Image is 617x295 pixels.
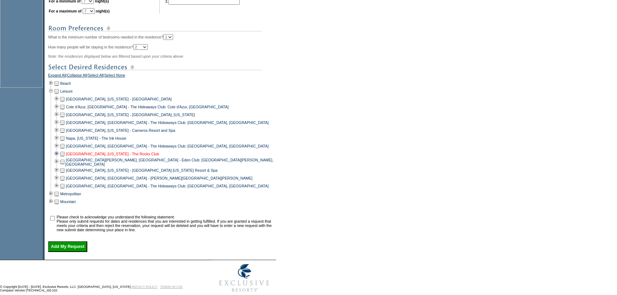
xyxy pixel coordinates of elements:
a: [GEOGRAPHIC_DATA], [GEOGRAPHIC_DATA] - The Hideaways Club: [GEOGRAPHIC_DATA], [GEOGRAPHIC_DATA] [66,184,269,188]
a: Select None [104,73,125,79]
b: For a maximum of [49,9,82,13]
a: PRIVACY POLICY [131,285,157,289]
img: subTtlRoomPreferences.gif [48,24,262,33]
a: Mountain [60,200,76,204]
a: Napa, [US_STATE] - The Ink House [66,136,126,140]
a: TERMS OF USE [160,285,183,289]
a: Select All [88,73,104,79]
a: [GEOGRAPHIC_DATA], [US_STATE] - Carneros Resort and Spa [66,128,175,133]
a: [GEOGRAPHIC_DATA], [GEOGRAPHIC_DATA] - [PERSON_NAME][GEOGRAPHIC_DATA][PERSON_NAME] [66,176,252,180]
a: [GEOGRAPHIC_DATA], [GEOGRAPHIC_DATA] - The Hideaways Club: [GEOGRAPHIC_DATA], [GEOGRAPHIC_DATA] [66,144,269,148]
b: night(s) [96,9,110,13]
input: Add My Request [48,241,87,252]
a: [GEOGRAPHIC_DATA][PERSON_NAME], [GEOGRAPHIC_DATA] - Eden Club: [GEOGRAPHIC_DATA][PERSON_NAME], [G... [65,158,273,166]
a: Collapse All [67,73,87,79]
span: Note: the residences displayed below are filtered based upon your criteria above [48,54,183,58]
a: [GEOGRAPHIC_DATA], [US_STATE] - The Rocks Club [66,152,159,156]
a: [GEOGRAPHIC_DATA], [GEOGRAPHIC_DATA] - The Hideaways Club: [GEOGRAPHIC_DATA], [GEOGRAPHIC_DATA] [66,120,269,125]
a: Cote d'Azur, [GEOGRAPHIC_DATA] - The Hideaways Club: Cote d'Azur, [GEOGRAPHIC_DATA] [66,105,229,109]
a: [GEOGRAPHIC_DATA], [US_STATE] - [GEOGRAPHIC_DATA] [66,97,172,101]
a: [GEOGRAPHIC_DATA], [US_STATE] - [GEOGRAPHIC_DATA], [US_STATE] [66,113,195,117]
a: Metropolitan [60,192,81,196]
div: | | | [48,73,274,79]
a: Expand All [48,73,66,79]
a: Beach [60,81,71,86]
a: Leisure [60,89,73,93]
a: [GEOGRAPHIC_DATA], [US_STATE] - [GEOGRAPHIC_DATA] [US_STATE] Resort & Spa [66,168,217,172]
td: Please check to acknowledge you understand the following statement: Please only submit requests f... [57,215,274,232]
